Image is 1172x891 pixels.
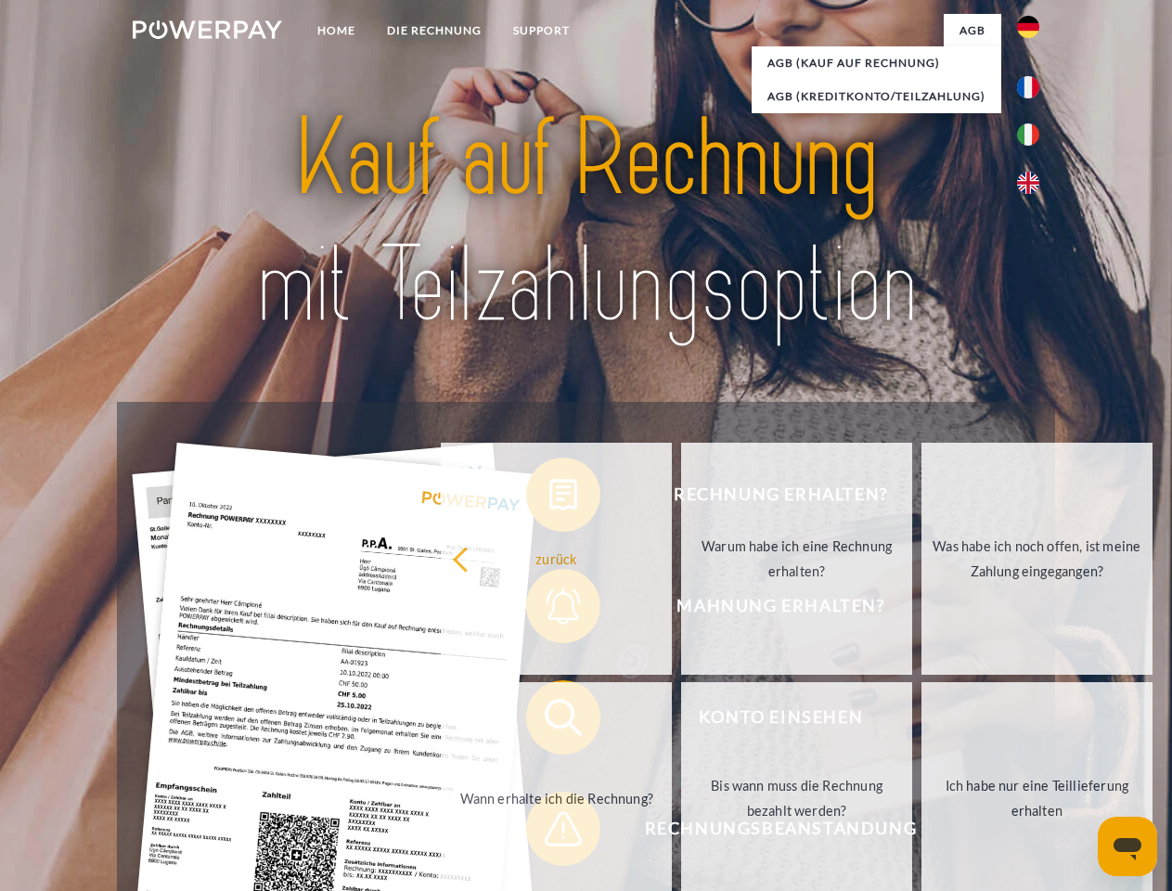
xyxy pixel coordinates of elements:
[1017,172,1039,194] img: en
[1098,817,1157,876] iframe: Schaltfläche zum Öffnen des Messaging-Fensters
[933,534,1141,584] div: Was habe ich noch offen, ist meine Zahlung eingegangen?
[1017,76,1039,98] img: fr
[692,534,901,584] div: Warum habe ich eine Rechnung erhalten?
[452,546,661,571] div: zurück
[1017,123,1039,146] img: it
[1017,16,1039,38] img: de
[752,46,1001,80] a: AGB (Kauf auf Rechnung)
[692,773,901,823] div: Bis wann muss die Rechnung bezahlt werden?
[752,80,1001,113] a: AGB (Kreditkonto/Teilzahlung)
[944,14,1001,47] a: agb
[497,14,586,47] a: SUPPORT
[933,773,1141,823] div: Ich habe nur eine Teillieferung erhalten
[177,89,995,355] img: title-powerpay_de.svg
[452,785,661,810] div: Wann erhalte ich die Rechnung?
[133,20,282,39] img: logo-powerpay-white.svg
[921,443,1153,675] a: Was habe ich noch offen, ist meine Zahlung eingegangen?
[371,14,497,47] a: DIE RECHNUNG
[302,14,371,47] a: Home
